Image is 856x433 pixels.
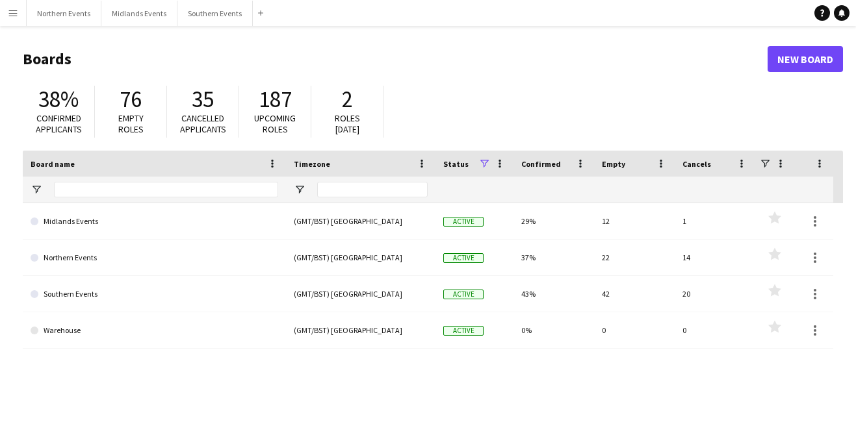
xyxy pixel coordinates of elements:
div: 0 [675,312,755,348]
h1: Boards [23,49,768,69]
span: 35 [192,85,214,114]
span: Empty [602,159,625,169]
span: Status [443,159,469,169]
div: (GMT/BST) [GEOGRAPHIC_DATA] [286,203,435,239]
a: Warehouse [31,312,278,349]
div: 1 [675,203,755,239]
button: Northern Events [27,1,101,26]
input: Board name Filter Input [54,182,278,197]
span: Active [443,253,484,263]
div: 0% [513,312,594,348]
div: 14 [675,240,755,275]
a: New Board [768,46,843,72]
div: 42 [594,276,675,312]
span: Upcoming roles [254,112,296,135]
div: (GMT/BST) [GEOGRAPHIC_DATA] [286,276,435,312]
div: (GMT/BST) [GEOGRAPHIC_DATA] [286,240,435,275]
button: Southern Events [177,1,253,26]
span: Empty roles [118,112,144,135]
span: 2 [342,85,353,114]
span: Timezone [294,159,330,169]
span: Confirmed [521,159,561,169]
a: Midlands Events [31,203,278,240]
span: Active [443,326,484,336]
div: 29% [513,203,594,239]
div: 43% [513,276,594,312]
span: 38% [38,85,79,114]
div: 12 [594,203,675,239]
a: Southern Events [31,276,278,312]
input: Timezone Filter Input [317,182,428,197]
a: Northern Events [31,240,278,276]
span: 76 [120,85,142,114]
button: Open Filter Menu [31,184,42,195]
span: 187 [259,85,292,114]
span: Active [443,217,484,227]
button: Midlands Events [101,1,177,26]
div: (GMT/BST) [GEOGRAPHIC_DATA] [286,312,435,348]
span: Active [443,290,484,299]
div: 0 [594,312,675,348]
div: 22 [594,240,675,275]
div: 20 [675,276,755,312]
span: Confirmed applicants [36,112,82,135]
span: Roles [DATE] [335,112,360,135]
span: Cancels [682,159,711,169]
div: 37% [513,240,594,275]
span: Board name [31,159,75,169]
button: Open Filter Menu [294,184,305,195]
span: Cancelled applicants [180,112,226,135]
